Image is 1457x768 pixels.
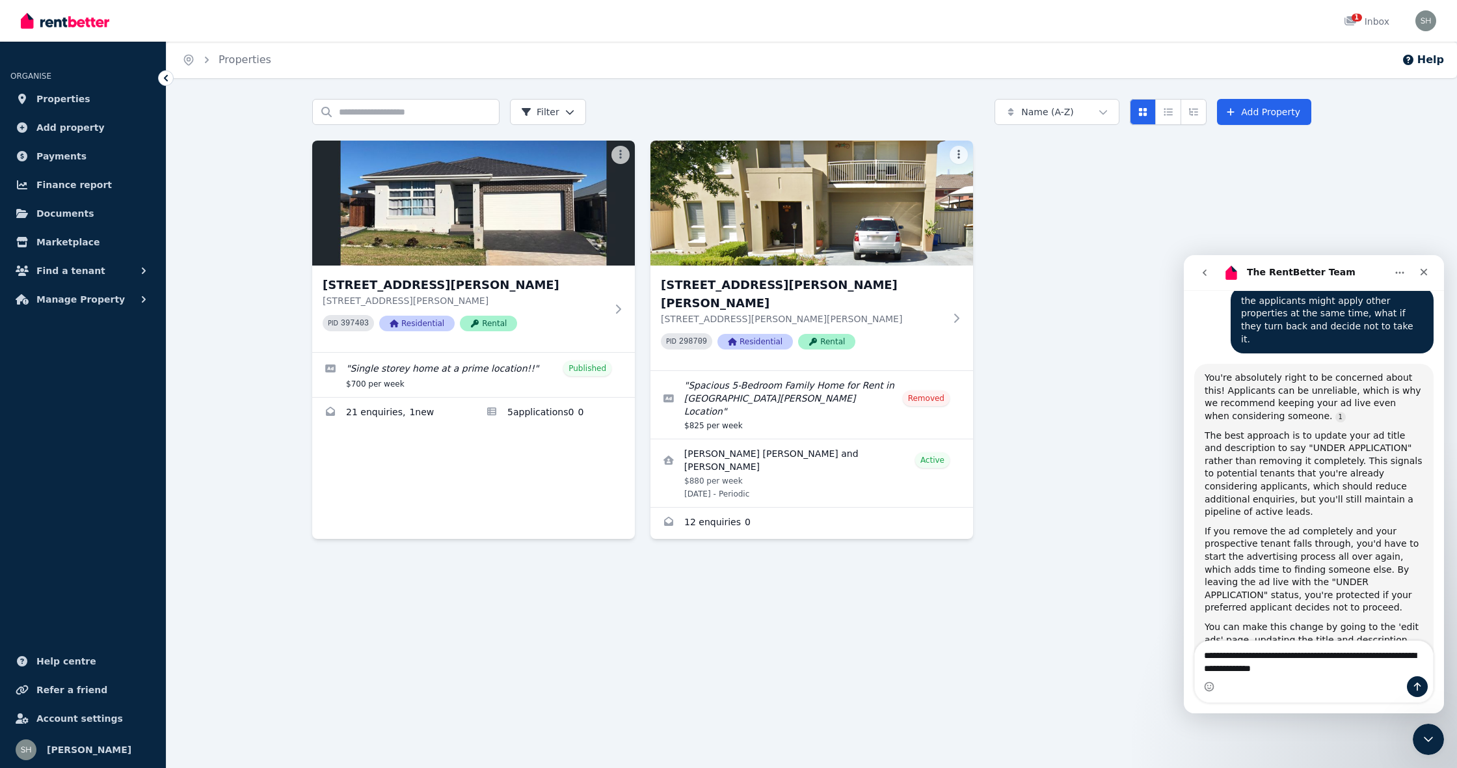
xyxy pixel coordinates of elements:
[1184,255,1444,713] iframe: Intercom live chat
[460,316,517,331] span: Rental
[650,141,973,266] img: 52 Mason Drive, Harrington Park
[510,99,586,125] button: Filter
[10,172,155,198] a: Finance report
[1155,99,1181,125] button: Compact list view
[10,648,155,674] a: Help centre
[10,143,155,169] a: Payments
[10,86,155,112] a: Properties
[16,739,36,760] img: YI WANG
[10,72,51,81] span: ORGANISE
[650,371,973,439] a: Edit listing: Spacious 5-Bedroom Family Home for Rent in Prime Harrington Park Location
[328,320,338,327] small: PID
[650,508,973,539] a: Enquiries for 52 Mason Drive, Harrington Park
[312,141,635,266] img: 9 Rowan St, Oran Park
[36,292,125,307] span: Manage Property
[1402,52,1444,68] button: Help
[474,398,635,429] a: Applications for 9 Rowan St, Oran Park
[47,742,131,758] span: [PERSON_NAME]
[1217,99,1311,125] a: Add Property
[10,200,155,226] a: Documents
[323,276,606,294] h3: [STREET_ADDRESS][PERSON_NAME]
[21,11,109,31] img: RentBetter
[10,258,155,284] button: Find a tenant
[661,312,944,325] p: [STREET_ADDRESS][PERSON_NAME][PERSON_NAME]
[950,146,968,164] button: More options
[341,319,369,328] code: 397403
[10,677,155,703] a: Refer a friend
[36,234,100,250] span: Marketplace
[219,53,271,66] a: Properties
[323,294,606,307] p: [STREET_ADDRESS][PERSON_NAME]
[521,105,559,118] span: Filter
[312,353,635,397] a: Edit listing: Single storey home at a prime location!!
[1413,724,1444,755] iframe: Intercom live chat
[312,398,474,429] a: Enquiries for 9 Rowan St, Oran Park
[36,682,107,698] span: Refer a friend
[36,177,112,193] span: Finance report
[1181,99,1207,125] button: Expanded list view
[995,99,1119,125] button: Name (A-Z)
[36,711,123,726] span: Account settings
[167,42,287,78] nav: Breadcrumb
[1021,105,1074,118] span: Name (A-Z)
[36,120,105,135] span: Add property
[36,263,105,279] span: Find a tenant
[36,206,94,221] span: Documents
[312,141,635,352] a: 9 Rowan St, Oran Park[STREET_ADDRESS][PERSON_NAME][STREET_ADDRESS][PERSON_NAME]PID 397403Resident...
[10,229,155,255] a: Marketplace
[661,276,944,312] h3: [STREET_ADDRESS][PERSON_NAME][PERSON_NAME]
[379,316,455,331] span: Residential
[1344,15,1389,28] div: Inbox
[650,439,973,507] a: View details for Diodoro david D'elia and Ana D'elia
[1130,99,1156,125] button: Card view
[10,706,155,732] a: Account settings
[36,91,90,107] span: Properties
[36,653,96,669] span: Help centre
[1130,99,1207,125] div: View options
[650,141,973,370] a: 52 Mason Drive, Harrington Park[STREET_ADDRESS][PERSON_NAME][PERSON_NAME][STREET_ADDRESS][PERSON_...
[10,115,155,141] a: Add property
[717,334,793,350] span: Residential
[666,338,676,345] small: PID
[1352,14,1362,21] span: 1
[611,146,630,164] button: More options
[1415,10,1436,31] img: YI WANG
[679,337,707,346] code: 298709
[36,148,87,164] span: Payments
[798,334,855,350] span: Rental
[10,286,155,312] button: Manage Property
